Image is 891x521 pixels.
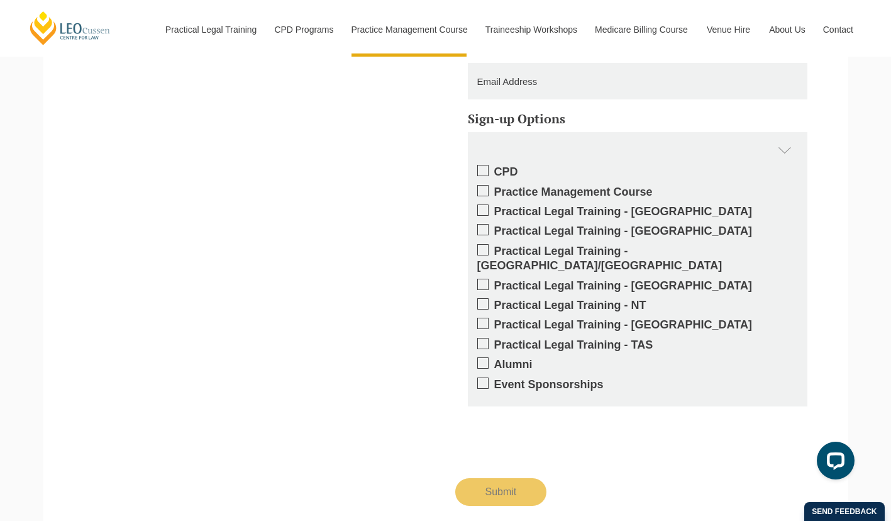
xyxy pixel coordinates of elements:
[477,357,798,372] label: Alumni
[585,3,697,57] a: Medicare Billing Course
[477,244,798,274] label: Practical Legal Training - [GEOGRAPHIC_DATA]/[GEOGRAPHIC_DATA]
[477,378,798,392] label: Event Sponsorships
[156,3,265,57] a: Practical Legal Training
[477,204,798,219] label: Practical Legal Training - [GEOGRAPHIC_DATA]
[342,3,476,57] a: Practice Management Course
[468,112,807,126] h5: Sign-up Options
[476,3,585,57] a: Traineeship Workshops
[455,417,646,466] iframe: reCAPTCHA
[697,3,760,57] a: Venue Hire
[468,63,807,99] input: Email Address
[477,279,798,293] label: Practical Legal Training - [GEOGRAPHIC_DATA]
[477,224,798,238] label: Practical Legal Training - [GEOGRAPHIC_DATA]
[477,298,798,313] label: Practical Legal Training - NT
[265,3,341,57] a: CPD Programs
[477,338,798,352] label: Practical Legal Training - TAS
[807,437,860,490] iframe: LiveChat chat widget
[760,3,814,57] a: About Us
[814,3,863,57] a: Contact
[455,478,547,506] input: Submit
[477,318,798,332] label: Practical Legal Training - [GEOGRAPHIC_DATA]
[477,165,798,179] label: CPD
[28,10,112,46] a: [PERSON_NAME] Centre for Law
[477,185,798,199] label: Practice Management Course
